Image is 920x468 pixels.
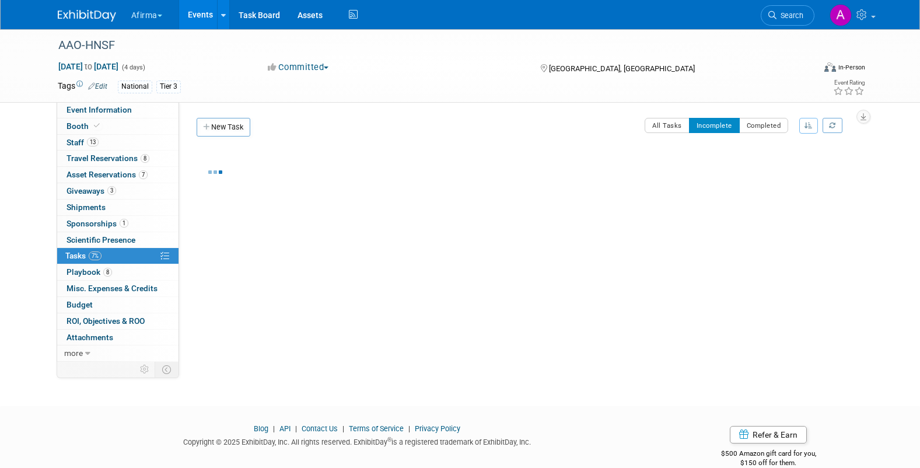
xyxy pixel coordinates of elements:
a: Playbook8 [57,264,179,280]
i: Booth reservation complete [94,123,100,129]
a: Scientific Presence [57,232,179,248]
a: Edit [88,82,107,90]
span: Misc. Expenses & Credits [67,284,158,293]
td: Toggle Event Tabs [155,362,179,377]
span: Scientific Presence [67,235,135,245]
span: Shipments [67,202,106,212]
sup: ® [387,436,391,443]
span: Search [776,11,803,20]
span: 13 [87,138,99,146]
a: Terms of Service [349,424,404,433]
button: Incomplete [689,118,740,133]
td: Tags [58,80,107,93]
a: Sponsorships1 [57,216,179,232]
span: 1 [120,219,128,228]
span: Asset Reservations [67,170,148,179]
span: | [405,424,413,433]
span: Event Information [67,105,132,114]
span: Budget [67,300,93,309]
a: Event Information [57,102,179,118]
a: Budget [57,297,179,313]
span: | [292,424,300,433]
span: to [83,62,94,71]
div: $500 Amazon gift card for you, [674,441,863,468]
span: Booth [67,121,102,131]
a: Booth [57,118,179,134]
div: Copyright © 2025 ExhibitDay, Inc. All rights reserved. ExhibitDay is a registered trademark of Ex... [58,434,657,448]
span: Attachments [67,333,113,342]
span: 8 [141,154,149,163]
img: loading... [208,170,222,174]
a: Misc. Expenses & Credits [57,281,179,296]
div: Event Rating [833,80,865,86]
a: ROI, Objectives & ROO [57,313,179,329]
div: $150 off for them. [674,458,863,468]
a: Contact Us [302,424,338,433]
span: Travel Reservations [67,153,149,163]
a: Refer & Earn [730,426,807,443]
div: National [118,81,152,93]
a: New Task [197,118,250,137]
span: Sponsorships [67,219,128,228]
a: Blog [254,424,268,433]
span: Staff [67,138,99,147]
button: Committed [264,61,333,74]
a: Staff13 [57,135,179,151]
a: Giveaways3 [57,183,179,199]
a: Search [761,5,814,26]
a: more [57,345,179,361]
img: Format-Inperson.png [824,62,836,72]
span: | [340,424,347,433]
img: Adeeb Ansari [830,4,852,26]
span: 8 [103,268,112,277]
span: | [270,424,278,433]
a: Attachments [57,330,179,345]
span: ROI, Objectives & ROO [67,316,145,326]
div: In-Person [838,63,865,72]
a: Shipments [57,200,179,215]
span: 3 [107,186,116,195]
img: ExhibitDay [58,10,116,22]
a: Privacy Policy [415,424,460,433]
div: Tier 3 [156,81,181,93]
span: Playbook [67,267,112,277]
span: [DATE] [DATE] [58,61,119,72]
div: Event Format [746,61,866,78]
button: All Tasks [645,118,690,133]
div: AAO-HNSF [54,35,797,56]
span: Giveaways [67,186,116,195]
a: Refresh [823,118,842,133]
span: Tasks [65,251,102,260]
span: [GEOGRAPHIC_DATA], [GEOGRAPHIC_DATA] [549,64,695,73]
span: (4 days) [121,64,145,71]
td: Personalize Event Tab Strip [135,362,155,377]
a: Tasks7% [57,248,179,264]
span: more [64,348,83,358]
a: API [279,424,291,433]
a: Travel Reservations8 [57,151,179,166]
span: 7% [89,252,102,260]
span: 7 [139,170,148,179]
a: Asset Reservations7 [57,167,179,183]
button: Completed [739,118,789,133]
